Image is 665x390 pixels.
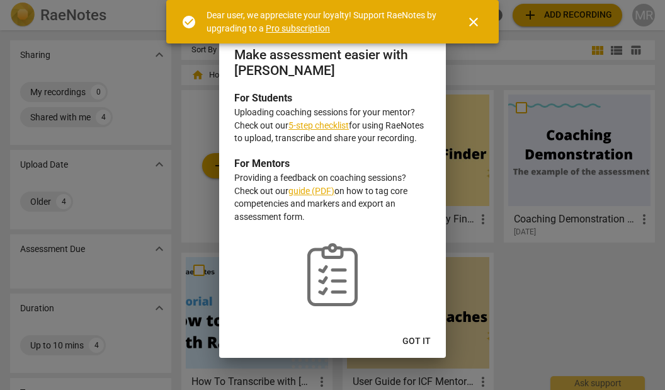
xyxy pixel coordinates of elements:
[234,47,431,78] h2: Make assessment easier with [PERSON_NAME]
[466,14,481,30] span: close
[458,7,489,37] button: Close
[234,158,290,169] b: For Mentors
[181,14,196,30] span: check_circle
[288,186,334,196] a: guide (PDF)
[234,171,431,223] p: Providing a feedback on coaching sessions? Check out our on how to tag core competencies and mark...
[392,330,441,353] button: Got it
[288,120,349,130] a: 5-step checklist
[234,92,292,104] b: For Students
[234,106,431,145] p: Uploading coaching sessions for your mentor? Check out our for using RaeNotes to upload, transcri...
[266,23,330,33] a: Pro subscription
[402,335,431,348] span: Got it
[207,9,443,35] div: Dear user, we appreciate your loyalty! Support RaeNotes by upgrading to a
